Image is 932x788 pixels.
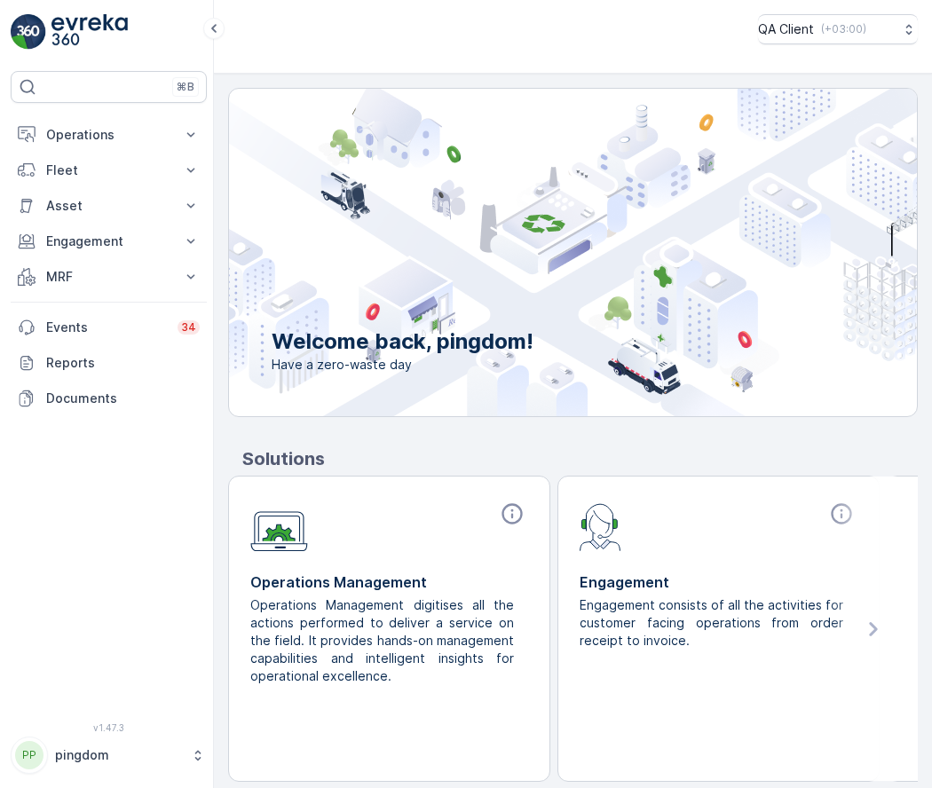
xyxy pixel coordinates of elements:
[250,596,514,685] p: Operations Management digitises all the actions performed to deliver a service on the field. It p...
[11,737,207,774] button: PPpingdom
[177,80,194,94] p: ⌘B
[580,596,843,650] p: Engagement consists of all the activities for customer facing operations from order receipt to in...
[46,232,171,250] p: Engagement
[250,571,528,593] p: Operations Management
[11,117,207,153] button: Operations
[46,390,200,407] p: Documents
[11,224,207,259] button: Engagement
[11,188,207,224] button: Asset
[11,259,207,295] button: MRF
[46,162,171,179] p: Fleet
[181,320,196,335] p: 34
[272,356,533,374] span: Have a zero-waste day
[242,445,918,472] p: Solutions
[11,153,207,188] button: Fleet
[821,22,866,36] p: ( +03:00 )
[51,14,128,50] img: logo_light-DOdMpM7g.png
[250,501,308,552] img: module-icon
[758,14,918,44] button: QA Client(+03:00)
[55,746,182,764] p: pingdom
[272,327,533,356] p: Welcome back, pingdom!
[11,310,207,345] a: Events34
[46,126,171,144] p: Operations
[15,741,43,769] div: PP
[149,89,917,416] img: city illustration
[580,501,621,551] img: module-icon
[11,14,46,50] img: logo
[46,354,200,372] p: Reports
[46,268,171,286] p: MRF
[11,722,207,733] span: v 1.47.3
[46,319,167,336] p: Events
[11,381,207,416] a: Documents
[580,571,857,593] p: Engagement
[46,197,171,215] p: Asset
[11,345,207,381] a: Reports
[758,20,814,38] p: QA Client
